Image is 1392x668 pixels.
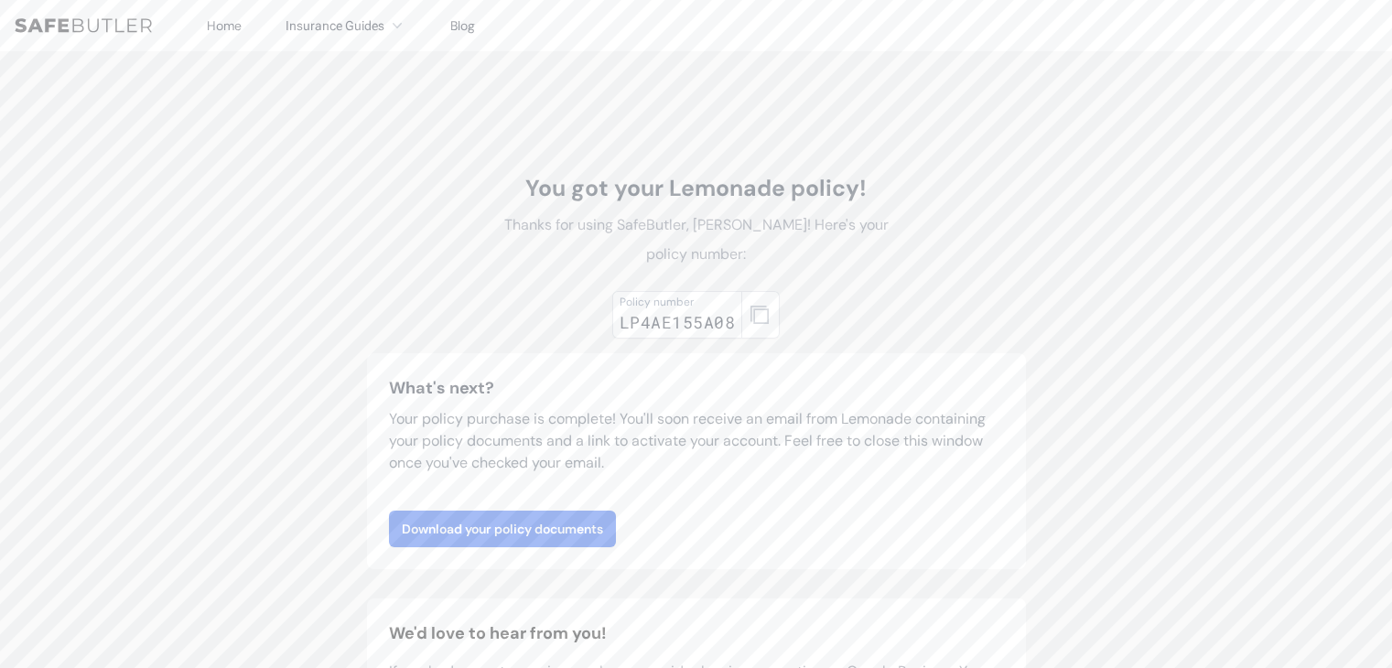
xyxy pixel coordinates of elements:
p: Thanks for using SafeButler, [PERSON_NAME]! Here's your policy number: [491,210,901,269]
a: Home [207,17,242,34]
h2: We'd love to hear from you! [389,620,1004,646]
a: Blog [450,17,475,34]
h1: You got your Lemonade policy! [491,174,901,203]
button: Insurance Guides [286,15,406,37]
img: SafeButler Text Logo [15,18,152,33]
h3: What's next? [389,375,1004,401]
p: Your policy purchase is complete! You'll soon receive an email from Lemonade containing your poli... [389,408,1004,474]
div: LP4AE155A08 [620,309,735,335]
div: Policy number [620,295,735,309]
a: Download your policy documents [389,511,616,547]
